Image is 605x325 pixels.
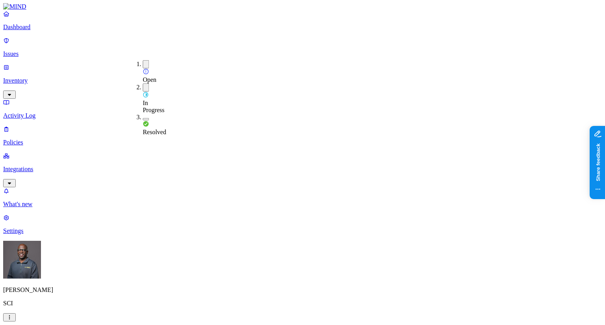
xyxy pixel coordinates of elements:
[143,76,156,83] span: Open
[143,121,149,127] img: status-resolved
[3,214,602,235] a: Settings
[3,241,41,279] img: Gregory Thomas
[3,286,602,294] p: [PERSON_NAME]
[3,112,602,119] p: Activity Log
[3,10,602,31] a: Dashboard
[3,152,602,186] a: Integrations
[143,129,166,135] span: Resolved
[3,227,602,235] p: Settings
[3,77,602,84] p: Inventory
[3,201,602,208] p: What's new
[143,68,149,75] img: status-open
[3,37,602,57] a: Issues
[3,187,602,208] a: What's new
[143,92,148,98] img: status-in-progress
[3,99,602,119] a: Activity Log
[3,126,602,146] a: Policies
[143,100,164,113] span: In Progress
[3,50,602,57] p: Issues
[3,166,602,173] p: Integrations
[3,300,602,307] p: SCI
[3,139,602,146] p: Policies
[3,64,602,98] a: Inventory
[3,24,602,31] p: Dashboard
[3,3,602,10] a: MIND
[3,3,26,10] img: MIND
